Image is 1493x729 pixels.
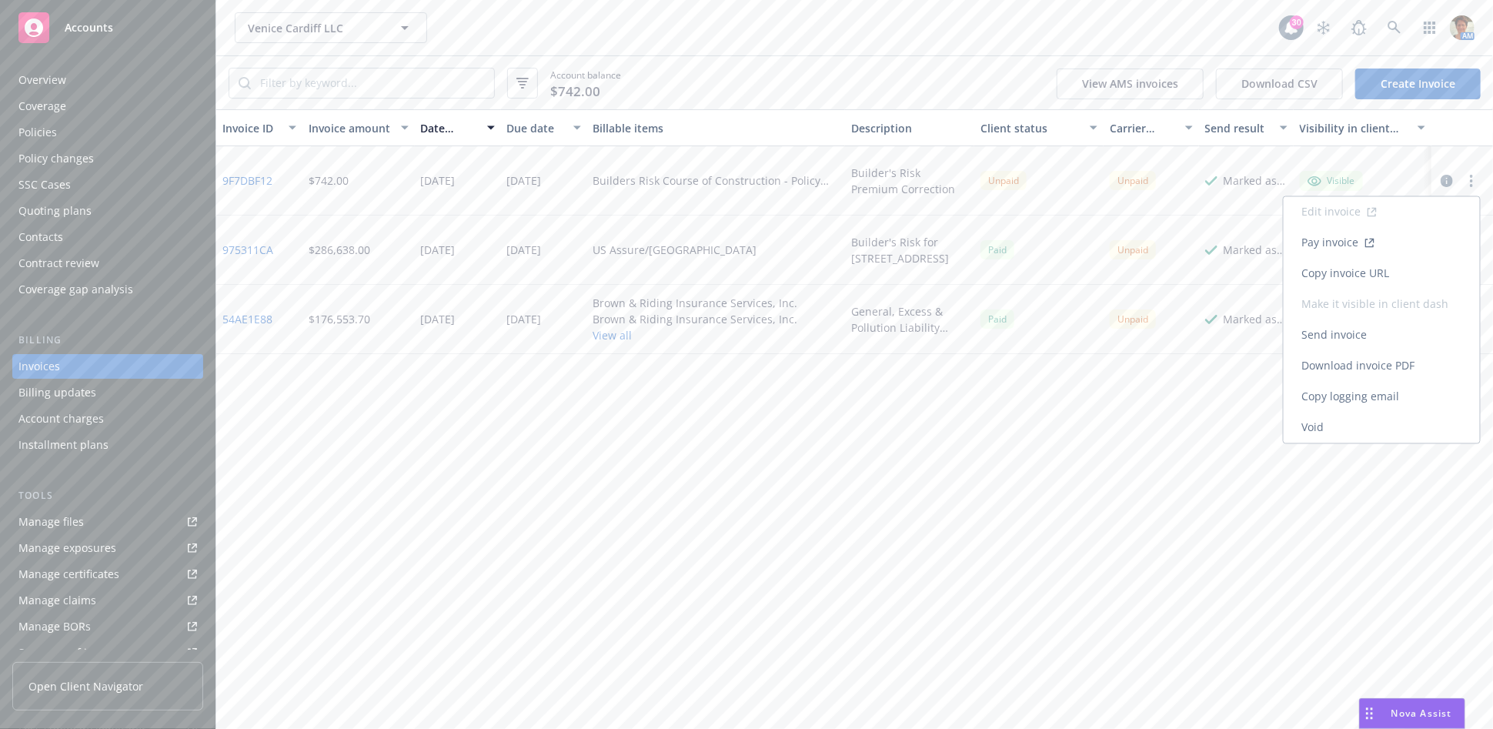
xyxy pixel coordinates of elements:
button: Invoice ID [216,109,302,146]
div: Coverage gap analysis [18,277,133,302]
button: Visibility in client dash [1294,109,1431,146]
div: [DATE] [507,242,542,258]
a: Coverage gap analysis [12,277,203,302]
div: Policies [18,120,57,145]
div: Invoices [18,354,60,379]
div: $176,553.70 [309,311,370,327]
a: Report a Bug [1344,12,1374,43]
a: Manage exposures [12,536,203,560]
a: Manage claims [12,588,203,613]
a: Policy changes [12,146,203,171]
div: $742.00 [309,172,349,189]
a: Void [1284,413,1480,443]
a: Installment plans [12,433,203,457]
a: Switch app [1415,12,1445,43]
a: Manage certificates [12,562,203,587]
a: Copy logging email [1284,382,1480,413]
div: Policy changes [18,146,94,171]
div: Builders Risk Course of Construction - Policy change - EC78616211 [593,172,840,189]
a: Quoting plans [12,199,203,223]
a: Policies [12,120,203,145]
div: Marked as sent [1224,172,1288,189]
div: US Assure/[GEOGRAPHIC_DATA] [593,242,757,258]
div: Visibility in client dash [1300,120,1408,136]
a: Coverage [12,94,203,119]
a: Pay invoice [1284,228,1480,259]
a: Overview [12,68,203,92]
div: Invoice ID [222,120,279,136]
div: Paid [980,309,1014,329]
div: Manage exposures [18,536,116,560]
a: Copy invoice URL [1284,259,1480,289]
div: [DATE] [421,242,456,258]
div: Unpaid [1110,240,1156,259]
div: Paid [980,240,1014,259]
a: Manage BORs [12,614,203,639]
div: Contacts [18,225,63,249]
a: Send invoice [1284,320,1480,351]
div: SSC Cases [18,172,71,197]
span: Accounts [65,22,113,34]
div: Billing [12,333,203,348]
a: Contacts [12,225,203,249]
a: Accounts [12,6,203,49]
img: photo [1450,15,1475,40]
button: Carrier status [1104,109,1198,146]
button: Nova Assist [1359,698,1465,729]
button: Description [845,109,974,146]
div: Manage BORs [18,614,91,639]
button: Client status [974,109,1104,146]
button: View all [593,327,798,343]
div: Builder's Risk Premium Correction [851,165,968,197]
a: 9F7DBF12 [222,172,272,189]
a: Create Invoice [1355,69,1481,99]
a: Search [1379,12,1410,43]
div: Quoting plans [18,199,92,223]
button: Download CSV [1216,69,1343,99]
div: Tools [12,488,203,503]
span: Account balance [550,69,621,97]
div: Marked as sent [1224,242,1288,258]
a: Download invoice PDF [1284,351,1480,382]
a: Billing updates [12,380,203,405]
div: Manage files [18,510,84,534]
div: [DATE] [507,172,542,189]
div: General, Excess & Pollution Liability Proposal Project - [STREET_ADDRESS] [851,303,968,336]
div: Contract review [18,251,99,276]
a: 54AE1E88 [222,311,272,327]
input: Filter by keyword... [251,69,494,98]
a: Stop snowing [1308,12,1339,43]
div: Unpaid [1110,309,1156,329]
a: SSC Cases [12,172,203,197]
div: Coverage [18,94,66,119]
span: Nova Assist [1391,707,1452,720]
div: Client status [980,120,1081,136]
button: View AMS invoices [1057,69,1204,99]
div: Date issued [421,120,478,136]
button: Billable items [587,109,846,146]
button: Venice Cardiff LLC [235,12,427,43]
div: Account charges [18,406,104,431]
a: Summary of insurance [12,640,203,665]
div: Send result [1205,120,1271,136]
button: Date issued [415,109,501,146]
div: Brown & Riding Insurance Services, Inc. [593,311,798,327]
div: Builder's Risk for [STREET_ADDRESS] [851,234,968,266]
div: Carrier status [1110,120,1175,136]
div: Description [851,120,968,136]
div: Overview [18,68,66,92]
a: Contract review [12,251,203,276]
div: [DATE] [421,172,456,189]
a: 975311CA [222,242,273,258]
div: Invoice amount [309,120,392,136]
span: $742.00 [550,82,600,102]
div: Due date [507,120,564,136]
span: Venice Cardiff LLC [248,20,381,36]
div: [DATE] [421,311,456,327]
a: Invoices [12,354,203,379]
div: $286,638.00 [309,242,370,258]
div: Installment plans [18,433,109,457]
button: Due date [501,109,587,146]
